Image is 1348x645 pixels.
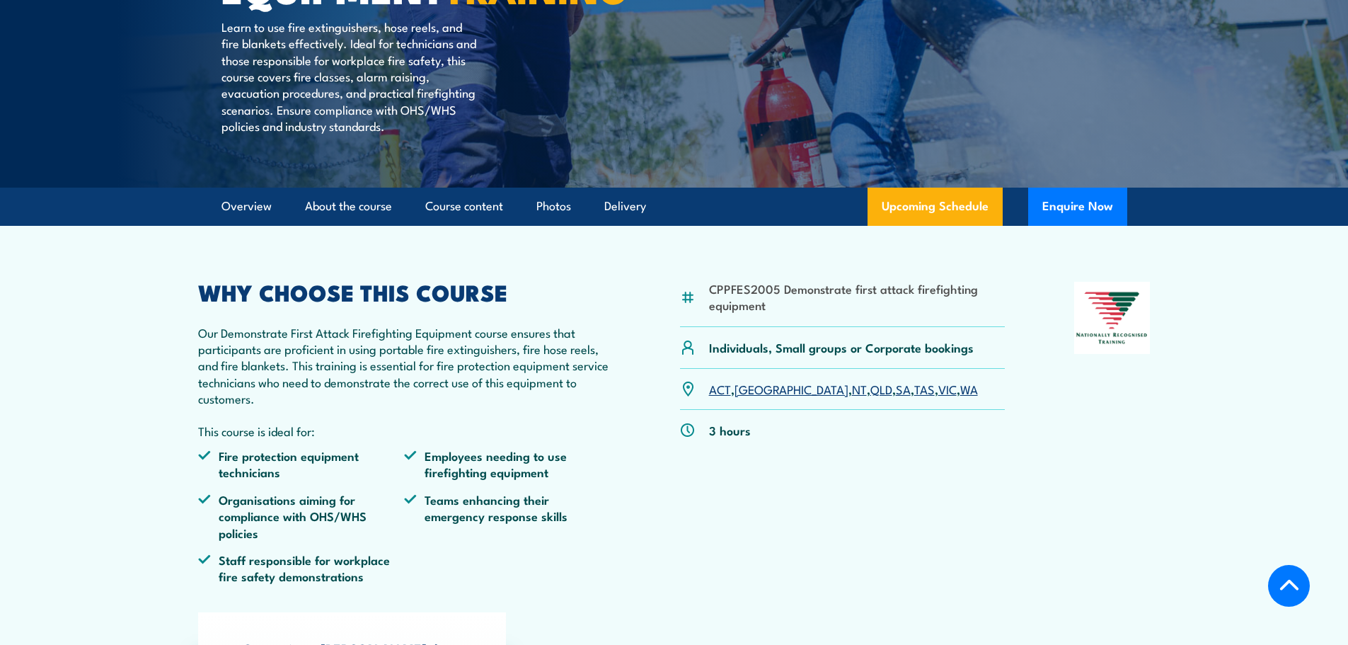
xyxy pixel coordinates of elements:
a: Photos [536,188,571,225]
p: , , , , , , , [709,381,978,397]
a: [GEOGRAPHIC_DATA] [735,380,848,397]
a: WA [960,380,978,397]
p: Learn to use fire extinguishers, hose reels, and fire blankets effectively. Ideal for technicians... [221,18,480,135]
a: SA [896,380,911,397]
a: Overview [221,188,272,225]
img: Nationally Recognised Training logo. [1074,282,1151,354]
p: Individuals, Small groups or Corporate bookings [709,339,974,355]
a: QLD [870,380,892,397]
a: Course content [425,188,503,225]
a: VIC [938,380,957,397]
h2: WHY CHOOSE THIS COURSE [198,282,611,302]
p: Our Demonstrate First Attack Firefighting Equipment course ensures that participants are proficie... [198,324,611,407]
li: Organisations aiming for compliance with OHS/WHS policies [198,491,405,541]
a: About the course [305,188,392,225]
p: This course is ideal for: [198,423,611,439]
button: Enquire Now [1028,188,1127,226]
a: Upcoming Schedule [868,188,1003,226]
li: Teams enhancing their emergency response skills [404,491,611,541]
p: 3 hours [709,422,751,438]
a: ACT [709,380,731,397]
li: Staff responsible for workplace fire safety demonstrations [198,552,405,585]
li: Fire protection equipment technicians [198,447,405,481]
li: CPPFES2005 Demonstrate first attack firefighting equipment [709,280,1006,314]
a: Delivery [604,188,646,225]
li: Employees needing to use firefighting equipment [404,447,611,481]
a: NT [852,380,867,397]
a: TAS [914,380,935,397]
